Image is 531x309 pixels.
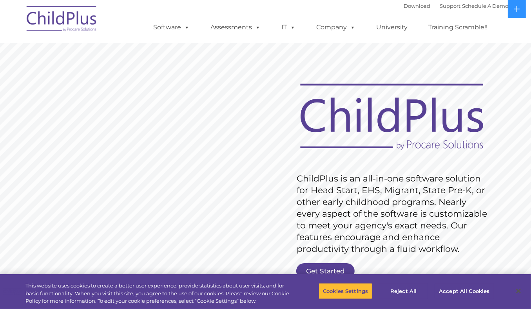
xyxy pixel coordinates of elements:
button: Cookies Settings [319,283,372,299]
a: Support [440,3,461,9]
a: Get Started [296,263,355,279]
button: Accept All Cookies [435,283,494,299]
rs-layer: ChildPlus is an all-in-one software solution for Head Start, EHS, Migrant, State Pre-K, or other ... [297,173,491,255]
a: Assessments [203,20,269,35]
button: Close [510,282,527,300]
button: Reject All [379,283,428,299]
a: IT [274,20,304,35]
a: University [369,20,416,35]
a: Download [404,3,431,9]
div: This website uses cookies to create a better user experience, provide statistics about user visit... [25,282,292,305]
a: Training Scramble!! [421,20,496,35]
a: Company [309,20,364,35]
img: ChildPlus by Procare Solutions [23,0,101,40]
a: Schedule A Demo [462,3,509,9]
font: | [404,3,509,9]
a: Software [146,20,198,35]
